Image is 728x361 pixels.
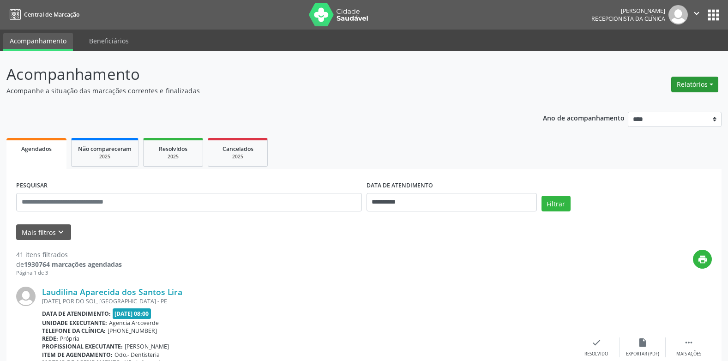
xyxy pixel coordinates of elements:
[591,7,665,15] div: [PERSON_NAME]
[671,77,718,92] button: Relatórios
[159,145,187,153] span: Resolvidos
[150,153,196,160] div: 2025
[6,86,507,96] p: Acompanhe a situação das marcações correntes e finalizadas
[78,153,132,160] div: 2025
[543,112,625,123] p: Ano de acompanhamento
[688,5,705,24] button: 
[60,335,79,343] span: Própria
[16,224,71,241] button: Mais filtroskeyboard_arrow_down
[42,351,113,359] b: Item de agendamento:
[692,8,702,18] i: 
[42,310,111,318] b: Data de atendimento:
[6,7,79,22] a: Central de Marcação
[42,327,106,335] b: Telefone da clínica:
[541,196,571,211] button: Filtrar
[591,337,602,348] i: check
[109,319,159,327] span: Agencia Arcoverde
[16,179,48,193] label: PESQUISAR
[42,335,58,343] b: Rede:
[16,287,36,306] img: img
[223,145,253,153] span: Cancelados
[584,351,608,357] div: Resolvido
[6,63,507,86] p: Acompanhamento
[591,15,665,23] span: Recepcionista da clínica
[42,343,123,350] b: Profissional executante:
[638,337,648,348] i: insert_drive_file
[78,145,132,153] span: Não compareceram
[684,337,694,348] i: 
[626,351,659,357] div: Exportar (PDF)
[693,250,712,269] button: print
[56,227,66,237] i: keyboard_arrow_down
[698,254,708,265] i: print
[3,33,73,51] a: Acompanhamento
[113,308,151,319] span: [DATE] 08:00
[16,259,122,269] div: de
[125,343,169,350] span: [PERSON_NAME]
[16,250,122,259] div: 41 itens filtrados
[21,145,52,153] span: Agendados
[114,351,160,359] span: Odo.- Dentisteria
[367,179,433,193] label: DATA DE ATENDIMENTO
[676,351,701,357] div: Mais ações
[705,7,722,23] button: apps
[42,287,182,297] a: Laudilina Aparecida dos Santos Lira
[16,269,122,277] div: Página 1 de 3
[108,327,157,335] span: [PHONE_NUMBER]
[215,153,261,160] div: 2025
[42,319,107,327] b: Unidade executante:
[24,260,122,269] strong: 1930764 marcações agendadas
[24,11,79,18] span: Central de Marcação
[83,33,135,49] a: Beneficiários
[42,297,573,305] div: [DATE], POR DO SOL, [GEOGRAPHIC_DATA] - PE
[668,5,688,24] img: img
